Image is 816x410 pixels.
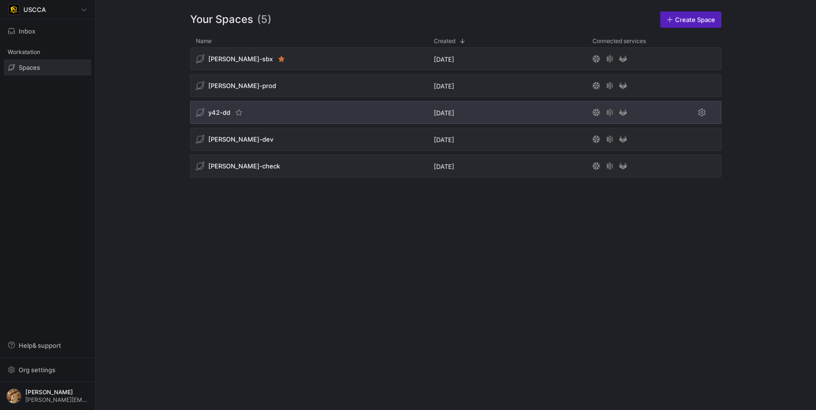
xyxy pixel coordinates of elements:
[208,109,230,116] span: y42-dd
[4,59,91,76] a: Spaces
[434,163,454,170] span: [DATE]
[196,38,212,44] span: Name
[4,367,91,375] a: Org settings
[19,342,61,349] span: Help & support
[208,82,276,89] span: [PERSON_NAME]-prod
[434,82,454,90] span: [DATE]
[190,11,253,28] span: Your Spaces
[4,23,91,39] button: Inbox
[25,389,89,396] span: [PERSON_NAME]
[208,55,273,63] span: [PERSON_NAME]-sbx
[23,6,46,13] span: USCCA
[25,397,89,403] span: [PERSON_NAME][EMAIL_ADDRESS][PERSON_NAME][DOMAIN_NAME]
[190,155,721,181] div: Press SPACE to select this row.
[19,366,55,374] span: Org settings
[4,362,91,378] button: Org settings
[592,38,646,44] span: Connected services
[434,55,454,63] span: [DATE]
[9,5,19,14] img: https://storage.googleapis.com/y42-prod-data-exchange/images/uAsz27BndGEK0hZWDFeOjoxA7jCwgK9jE472...
[6,388,21,404] img: https://storage.googleapis.com/y42-prod-data-exchange/images/1Nvl5cecG3s9yuu18pSpZlzl4PBNfpIlp06V...
[19,27,35,35] span: Inbox
[208,135,273,143] span: [PERSON_NAME]-dev
[190,47,721,74] div: Press SPACE to select this row.
[190,101,721,128] div: Press SPACE to select this row.
[19,64,40,71] span: Spaces
[208,162,280,170] span: [PERSON_NAME]-check
[190,128,721,155] div: Press SPACE to select this row.
[675,16,715,23] span: Create Space
[4,45,91,59] div: Workstation
[190,74,721,101] div: Press SPACE to select this row.
[660,11,721,28] a: Create Space
[434,38,455,44] span: Created
[4,337,91,354] button: Help& support
[434,136,454,144] span: [DATE]
[4,386,91,406] button: https://storage.googleapis.com/y42-prod-data-exchange/images/1Nvl5cecG3s9yuu18pSpZlzl4PBNfpIlp06V...
[257,11,271,28] span: (5)
[434,109,454,117] span: [DATE]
